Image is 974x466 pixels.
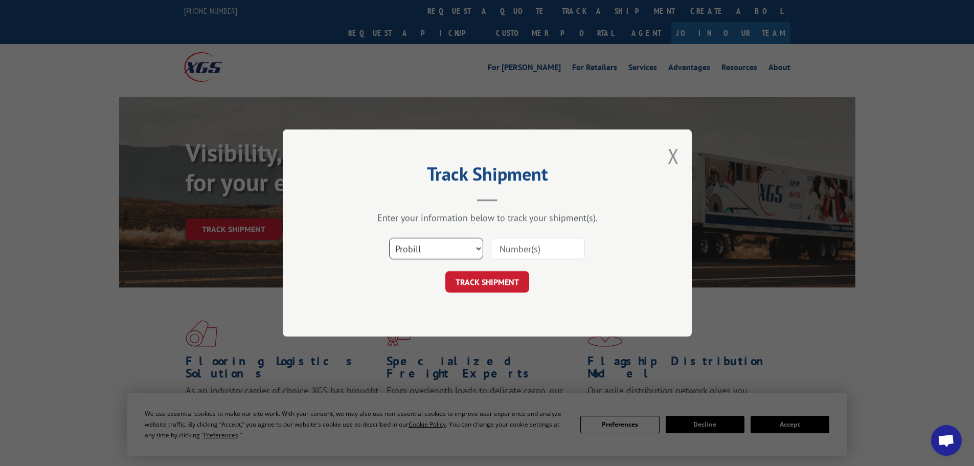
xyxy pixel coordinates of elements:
[668,142,679,169] button: Close modal
[931,425,962,456] div: Open chat
[445,271,529,293] button: TRACK SHIPMENT
[334,212,641,224] div: Enter your information below to track your shipment(s).
[334,167,641,186] h2: Track Shipment
[491,238,585,259] input: Number(s)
